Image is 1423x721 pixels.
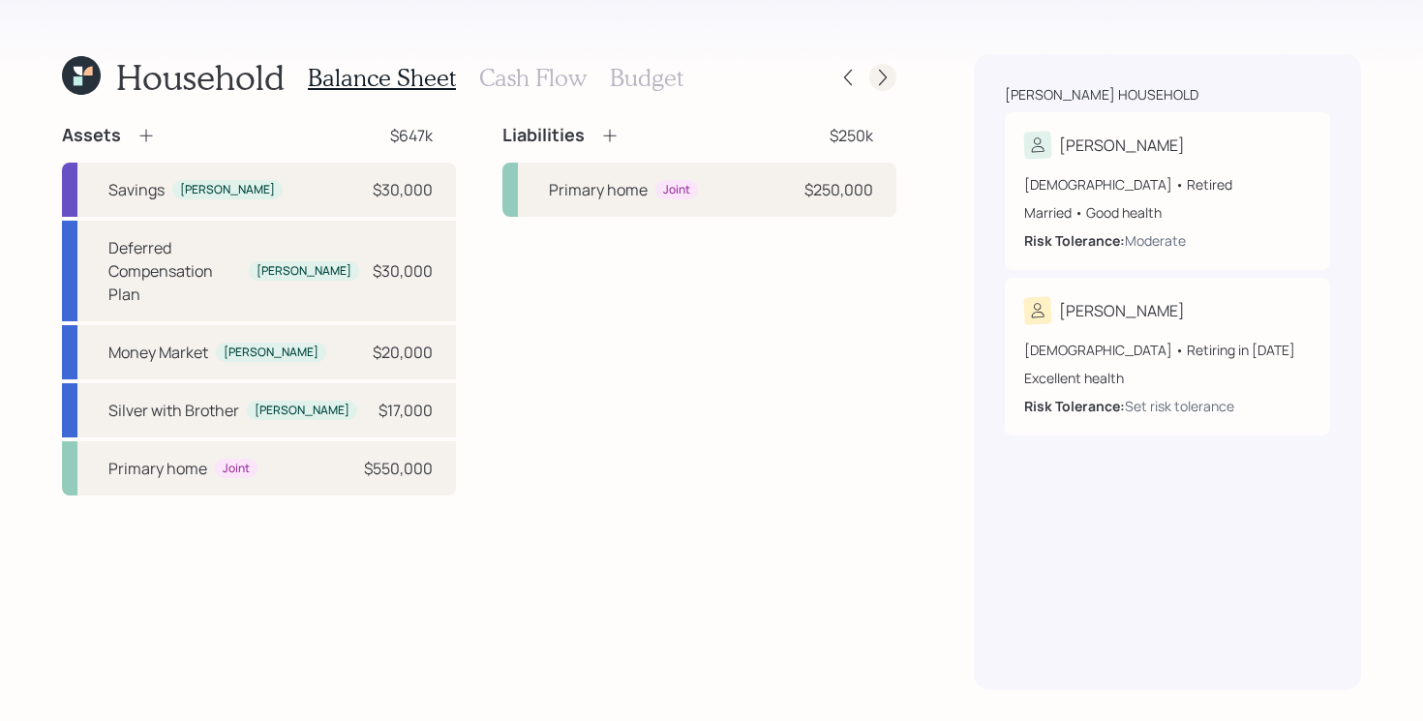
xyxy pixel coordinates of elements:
div: [PERSON_NAME] [1059,299,1185,322]
div: Primary home [108,457,207,480]
div: [DEMOGRAPHIC_DATA] • Retired [1024,174,1311,195]
div: [PERSON_NAME] [257,263,351,280]
div: $30,000 [373,178,433,201]
h4: Assets [62,125,121,146]
div: Money Market [108,341,208,364]
div: Married • Good health [1024,202,1311,223]
div: [PERSON_NAME] [224,345,318,361]
div: $250k [830,124,873,147]
h1: Household [116,56,285,98]
div: Joint [663,182,690,198]
div: $647k [390,124,433,147]
b: Risk Tolerance: [1024,231,1125,250]
h3: Budget [610,64,683,92]
b: Risk Tolerance: [1024,397,1125,415]
div: $30,000 [373,259,433,283]
div: [PERSON_NAME] [255,403,349,419]
div: $550,000 [364,457,433,480]
div: [PERSON_NAME] [180,182,275,198]
h3: Balance Sheet [308,64,456,92]
div: Savings [108,178,165,201]
div: Silver with Brother [108,399,239,422]
div: Set risk tolerance [1125,396,1234,416]
div: [PERSON_NAME] household [1005,85,1198,105]
div: Deferred Compensation Plan [108,236,241,306]
h4: Liabilities [502,125,585,146]
div: $250,000 [804,178,873,201]
div: Joint [223,461,250,477]
h3: Cash Flow [479,64,587,92]
div: $20,000 [373,341,433,364]
div: Primary home [549,178,648,201]
div: Excellent health [1024,368,1311,388]
div: [PERSON_NAME] [1059,134,1185,157]
div: $17,000 [378,399,433,422]
div: Moderate [1125,230,1186,251]
div: [DEMOGRAPHIC_DATA] • Retiring in [DATE] [1024,340,1311,360]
